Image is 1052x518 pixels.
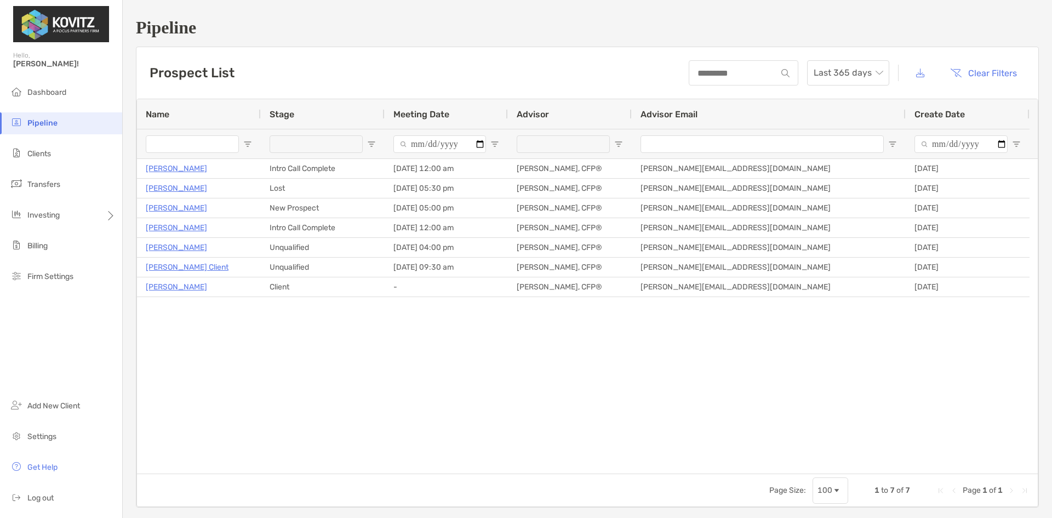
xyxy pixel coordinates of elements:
[890,486,895,495] span: 7
[10,460,23,473] img: get-help icon
[27,401,80,411] span: Add New Client
[10,491,23,504] img: logout icon
[769,486,806,495] div: Page Size:
[10,146,23,160] img: clients icon
[10,238,23,252] img: billing icon
[146,181,207,195] a: [PERSON_NAME]
[906,277,1030,297] div: [DATE]
[641,109,697,119] span: Advisor Email
[817,486,832,495] div: 100
[385,238,508,257] div: [DATE] 04:00 pm
[632,218,906,237] div: [PERSON_NAME][EMAIL_ADDRESS][DOMAIN_NAME]
[906,218,1030,237] div: [DATE]
[385,179,508,198] div: [DATE] 05:30 pm
[10,269,23,282] img: firm-settings icon
[146,221,207,235] a: [PERSON_NAME]
[393,109,449,119] span: Meeting Date
[998,486,1003,495] span: 1
[508,198,632,218] div: [PERSON_NAME], CFP®
[950,486,958,495] div: Previous Page
[814,61,883,85] span: Last 365 days
[1020,486,1029,495] div: Last Page
[632,238,906,257] div: [PERSON_NAME][EMAIL_ADDRESS][DOMAIN_NAME]
[261,258,385,277] div: Unqualified
[914,135,1008,153] input: Create Date Filter Input
[385,198,508,218] div: [DATE] 05:00 pm
[614,140,623,149] button: Open Filter Menu
[146,280,207,294] a: [PERSON_NAME]
[942,61,1025,85] button: Clear Filters
[385,159,508,178] div: [DATE] 12:00 am
[146,260,228,274] a: [PERSON_NAME] Client
[906,198,1030,218] div: [DATE]
[906,238,1030,257] div: [DATE]
[150,65,235,81] h3: Prospect List
[906,258,1030,277] div: [DATE]
[906,159,1030,178] div: [DATE]
[632,258,906,277] div: [PERSON_NAME][EMAIL_ADDRESS][DOMAIN_NAME]
[641,135,884,153] input: Advisor Email Filter Input
[27,118,58,128] span: Pipeline
[27,149,51,158] span: Clients
[888,140,897,149] button: Open Filter Menu
[508,258,632,277] div: [PERSON_NAME], CFP®
[146,201,207,215] a: [PERSON_NAME]
[813,477,848,504] div: Page Size
[508,179,632,198] div: [PERSON_NAME], CFP®
[10,116,23,129] img: pipeline icon
[146,109,169,119] span: Name
[367,140,376,149] button: Open Filter Menu
[490,140,499,149] button: Open Filter Menu
[146,135,239,153] input: Name Filter Input
[27,463,58,472] span: Get Help
[1007,486,1016,495] div: Next Page
[261,198,385,218] div: New Prospect
[508,218,632,237] div: [PERSON_NAME], CFP®
[781,69,790,77] img: input icon
[906,179,1030,198] div: [DATE]
[632,277,906,297] div: [PERSON_NAME][EMAIL_ADDRESS][DOMAIN_NAME]
[896,486,904,495] span: of
[136,18,1039,38] h1: Pipeline
[27,241,48,251] span: Billing
[27,210,60,220] span: Investing
[146,162,207,175] a: [PERSON_NAME]
[982,486,987,495] span: 1
[146,241,207,254] p: [PERSON_NAME]
[261,159,385,178] div: Intro Call Complete
[10,208,23,221] img: investing icon
[936,486,945,495] div: First Page
[508,159,632,178] div: [PERSON_NAME], CFP®
[881,486,888,495] span: to
[989,486,996,495] span: of
[632,198,906,218] div: [PERSON_NAME][EMAIL_ADDRESS][DOMAIN_NAME]
[261,238,385,257] div: Unqualified
[270,109,294,119] span: Stage
[874,486,879,495] span: 1
[27,432,56,441] span: Settings
[10,85,23,98] img: dashboard icon
[261,218,385,237] div: Intro Call Complete
[261,179,385,198] div: Lost
[393,135,486,153] input: Meeting Date Filter Input
[632,159,906,178] div: [PERSON_NAME][EMAIL_ADDRESS][DOMAIN_NAME]
[10,177,23,190] img: transfers icon
[508,238,632,257] div: [PERSON_NAME], CFP®
[261,277,385,297] div: Client
[13,59,116,69] span: [PERSON_NAME]!
[632,179,906,198] div: [PERSON_NAME][EMAIL_ADDRESS][DOMAIN_NAME]
[914,109,965,119] span: Create Date
[243,140,252,149] button: Open Filter Menu
[27,493,54,503] span: Log out
[10,429,23,442] img: settings icon
[508,277,632,297] div: [PERSON_NAME], CFP®
[385,258,508,277] div: [DATE] 09:30 am
[905,486,910,495] span: 7
[385,218,508,237] div: [DATE] 12:00 am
